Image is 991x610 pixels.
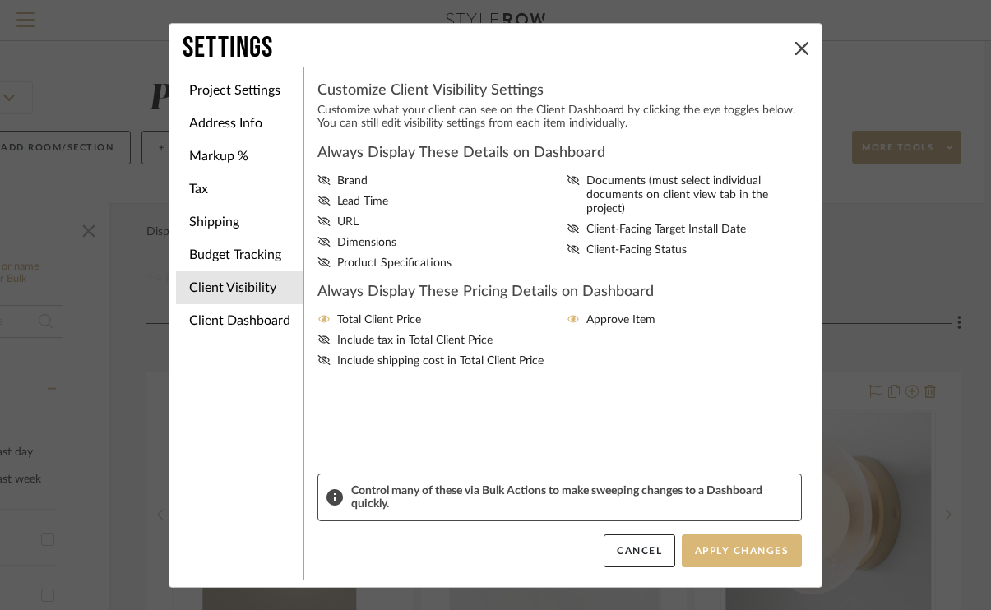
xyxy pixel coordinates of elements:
span: Client-Facing Status [586,243,687,257]
li: Tax [176,173,303,206]
span: Documents (must select individual documents on client view tab in the project) [586,174,809,216]
span: Include tax in Total Client Price [337,334,493,348]
span: Total Client Price [337,313,421,327]
h4: Always Display These Details on Dashboard [317,143,802,163]
li: Client Dashboard [176,304,303,337]
span: URL [337,215,359,229]
h4: Customize Client Visibility Settings [317,81,802,100]
div: Settings [183,30,789,67]
span: Brand [337,174,368,188]
span: Client-Facing Target Install Date [586,223,746,237]
span: Lead Time [337,195,388,209]
button: Cancel [604,534,675,567]
span: Dimensions [337,236,396,250]
span: Include shipping cost in Total Client Price [337,354,544,368]
button: Apply Changes [682,534,802,567]
li: Budget Tracking [176,238,303,271]
span: Product Specifications [337,256,452,270]
span: Control many of these via Bulk Actions to make sweeping changes to a Dashboard quickly. [351,484,793,511]
span: Approve Item [586,313,655,327]
li: Address Info [176,107,303,140]
li: Markup % [176,140,303,173]
li: Client Visibility [176,271,303,304]
li: Project Settings [176,74,303,107]
p: Customize what your client can see on the Client Dashboard by clicking the eye toggles below. You... [317,104,802,130]
h4: Always Display These Pricing Details on Dashboard [317,282,802,302]
li: Shipping [176,206,303,238]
